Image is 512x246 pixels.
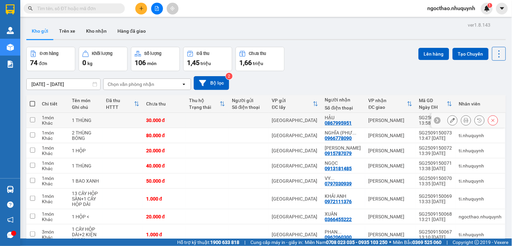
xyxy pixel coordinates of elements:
div: 30.000 đ [146,118,182,123]
div: SG2509150070 [419,176,452,181]
div: 3 món [42,229,65,235]
div: Chưa thu [249,51,266,56]
span: search [28,6,33,11]
button: Kho gửi [26,23,54,39]
div: Chọn văn phòng nhận [108,81,154,88]
div: Chưa thu [146,101,182,106]
div: 1 HỘP < [72,214,99,219]
div: SG2509150072 [419,145,452,151]
div: ti.nhuquynh [459,178,502,184]
div: ti.nhuquynh [459,163,502,168]
div: Đơn hàng [40,51,58,56]
div: Đã thu [106,98,134,103]
th: Toggle SortBy [269,95,322,113]
button: Số lượng106món [131,47,180,71]
span: | [244,239,245,246]
div: [GEOGRAPHIC_DATA] [272,133,318,138]
span: file-add [155,6,159,11]
button: caret-down [496,3,508,14]
div: XUÂN [325,211,362,217]
span: ... [353,130,357,135]
button: Hàng đã giao [112,23,151,39]
div: 13:58 [DATE] [419,120,452,126]
span: 1,66 [239,59,252,67]
span: ... [338,229,342,235]
div: 0966778090 [325,135,352,141]
div: [GEOGRAPHIC_DATA] [272,163,318,168]
span: đơn [39,61,47,66]
div: [PERSON_NAME] [369,214,412,219]
div: Khác [42,135,65,141]
button: file-add [151,3,163,14]
button: Đơn hàng74đơn [26,47,75,71]
div: 0913181485 [325,166,352,171]
div: Khác [42,120,65,126]
span: question-circle [7,202,14,208]
button: Bộ lọc [194,76,229,90]
span: copyright [475,240,479,245]
div: ĐC lấy [272,104,313,110]
th: Toggle SortBy [103,95,143,113]
strong: 0708 023 035 - 0935 103 250 [326,240,388,245]
span: 74 [30,59,37,67]
div: [PERSON_NAME] [369,133,412,138]
sup: 1 [488,3,492,8]
div: 0797030939 [325,181,352,186]
div: Khác [42,166,65,171]
div: [PERSON_NAME] [369,232,412,237]
div: 1 món [42,176,65,181]
button: Lên hàng [419,48,449,60]
div: 1 món [42,160,65,166]
div: 13:21 [DATE] [419,217,452,222]
div: 1 món [42,211,65,217]
button: plus [135,3,147,14]
div: [GEOGRAPHIC_DATA] [272,148,318,153]
span: caret-down [499,5,505,11]
div: Khác [42,217,65,222]
div: KHẢI ANH [325,193,362,199]
img: warehouse-icon [7,44,14,51]
div: ĐC giao [369,104,407,110]
div: HTTT [106,104,134,110]
img: solution-icon [7,61,14,68]
span: Hỗ trợ kỹ thuật: [177,239,239,246]
div: 13 CÂY HỘP SÀN+1 CÂY HỘP DÀI [72,191,99,207]
div: 13:38 [DATE] [419,166,452,171]
span: 1 [489,3,491,8]
button: Trên xe [54,23,81,39]
span: triệu [200,61,211,66]
span: aim [170,6,175,11]
div: 1 món [42,145,65,151]
div: 1 món [42,193,65,199]
div: Sửa đơn hàng [448,115,458,125]
div: Tên món [72,98,99,103]
div: 0867995951 [325,120,352,126]
div: SG2509150069 [419,193,452,199]
div: 1.000 đ [146,232,182,237]
div: [GEOGRAPHIC_DATA] [272,214,318,219]
div: [PERSON_NAME] [369,118,412,123]
div: Khác [42,181,65,186]
div: PHAN KHƯƠNG [325,229,362,235]
div: 13:33 [DATE] [419,199,452,204]
div: SG2509150073 [419,130,452,135]
th: Toggle SortBy [365,95,416,113]
span: plus [139,6,144,11]
div: NGỌC [325,160,362,166]
th: Toggle SortBy [416,95,456,113]
button: Đã thu1,45 triệu [183,47,232,71]
div: 0972111376 [325,199,352,204]
div: 1 món [42,130,65,135]
div: Số lượng [144,51,162,56]
div: 1 HỘP [72,148,99,153]
div: 0962060300 [325,235,352,240]
span: notification [7,217,14,223]
div: VP nhận [369,98,407,103]
div: Đã thu [197,51,209,56]
img: logo-vxr [6,4,15,14]
div: 1 BAO XANH [72,178,99,184]
div: Chi tiết [42,101,65,106]
img: warehouse-icon [7,27,14,34]
div: 0915787079 [325,151,352,156]
div: 13:35 [DATE] [419,181,452,186]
